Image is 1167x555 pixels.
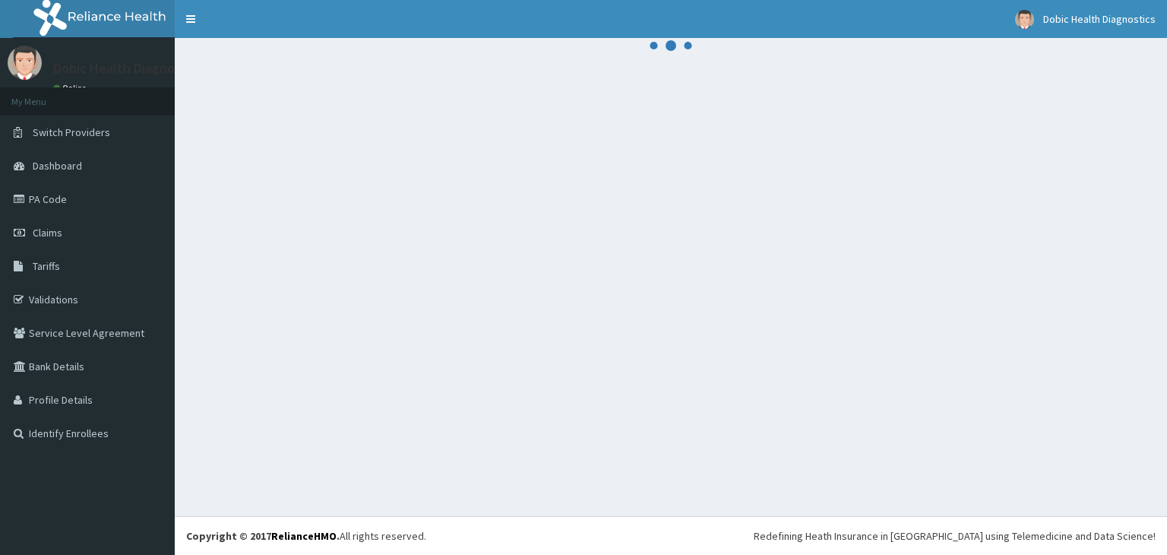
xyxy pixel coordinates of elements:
[8,46,42,80] img: User Image
[1043,12,1156,26] span: Dobic Health Diagnostics
[33,226,62,239] span: Claims
[33,159,82,173] span: Dashboard
[271,529,337,543] a: RelianceHMO
[186,529,340,543] strong: Copyright © 2017 .
[33,259,60,273] span: Tariffs
[648,23,694,68] svg: audio-loading
[53,62,203,75] p: Dobic Health Diagnostics
[1015,10,1034,29] img: User Image
[754,528,1156,544] div: Redefining Heath Insurance in [GEOGRAPHIC_DATA] using Telemedicine and Data Science!
[175,516,1167,555] footer: All rights reserved.
[53,83,90,94] a: Online
[33,125,110,139] span: Switch Providers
